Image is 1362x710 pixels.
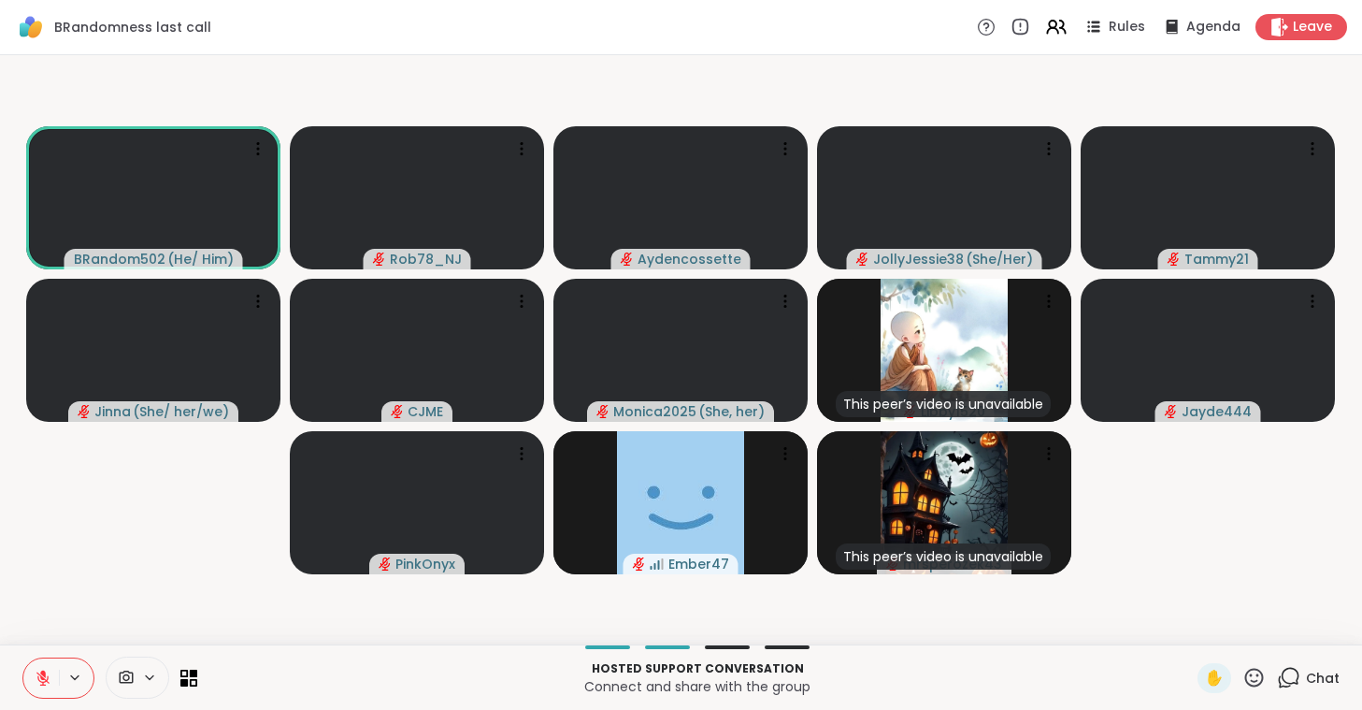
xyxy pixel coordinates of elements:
span: ( She/Her ) [966,250,1033,268]
span: audio-muted [78,405,91,418]
img: ShareWell Logomark [15,11,47,43]
span: ( She/ her/we ) [133,402,229,421]
span: audio-muted [1165,405,1178,418]
div: This peer’s video is unavailable [836,391,1051,417]
span: Rob78_NJ [390,250,462,268]
span: ( She, her ) [698,402,765,421]
div: This peer’s video is unavailable [836,543,1051,570]
span: Rules [1109,18,1145,36]
span: Jinna [94,402,131,421]
span: BRandomness last call [54,18,211,36]
span: ✋ [1205,667,1224,689]
span: audio-muted [621,253,634,266]
span: BRandom502 [74,250,165,268]
span: ( He/ Him ) [167,250,234,268]
span: Agenda [1186,18,1240,36]
p: Hosted support conversation [208,660,1186,677]
span: PinkOnyx [395,555,455,573]
img: Ember47 [617,431,744,574]
span: CJME [408,402,443,421]
span: audio-muted [596,405,609,418]
span: Leave [1293,18,1332,36]
span: audio-muted [379,558,392,571]
span: audio-muted [1168,253,1181,266]
span: Chat [1306,669,1340,688]
span: Ember47 [668,555,729,573]
span: JollyJessie38 [873,250,964,268]
span: audio-muted [856,253,869,266]
p: Connect and share with the group [208,677,1186,696]
span: Monica2025 [613,402,696,421]
span: audio-muted [633,558,646,571]
span: audio-muted [391,405,404,418]
img: mrsperozek43 [881,431,1008,574]
span: Aydencossette [638,250,741,268]
span: Jayde444 [1182,402,1252,421]
span: audio-muted [373,253,386,266]
img: Libby1520 [881,279,1008,422]
span: Tammy21 [1184,250,1249,268]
